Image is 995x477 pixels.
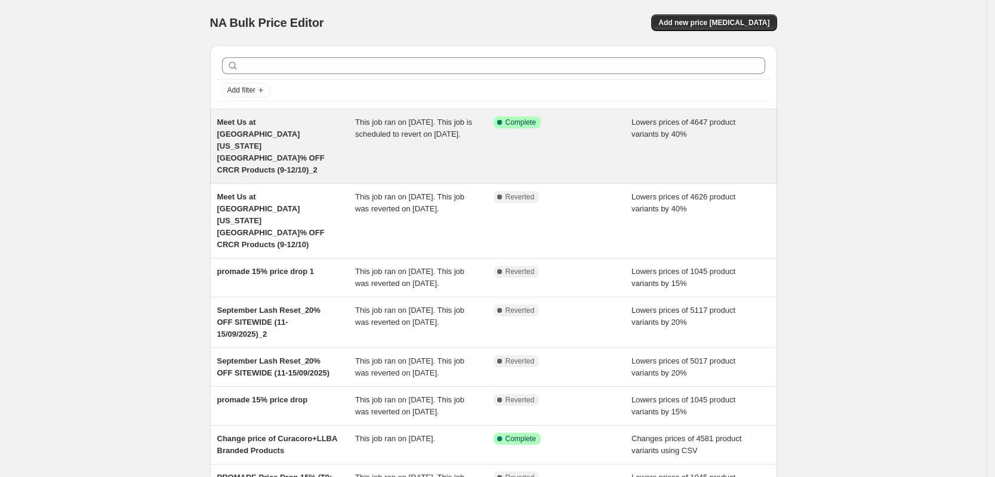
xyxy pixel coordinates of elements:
[210,16,324,29] span: NA Bulk Price Editor
[631,434,741,455] span: Changes prices of 4581 product variants using CSV
[651,14,777,31] button: Add new price [MEDICAL_DATA]
[217,267,315,276] span: promade 15% price drop 1
[631,395,735,416] span: Lowers prices of 1045 product variants by 15%
[631,267,735,288] span: Lowers prices of 1045 product variants by 15%
[217,434,337,455] span: Change price of Curacoro+LLBA Branded Products
[355,192,464,213] span: This job ran on [DATE]. This job was reverted on [DATE].
[217,395,308,404] span: promade 15% price drop
[506,192,535,202] span: Reverted
[631,118,735,139] span: Lowers prices of 4647 product variants by 40%
[631,306,735,327] span: Lowers prices of 5117 product variants by 20%
[631,356,735,377] span: Lowers prices of 5017 product variants by 20%
[217,192,325,249] span: Meet Us at [GEOGRAPHIC_DATA] [US_STATE][GEOGRAPHIC_DATA]% OFF CRCR Products (9-12/10)
[217,118,325,174] span: Meet Us at [GEOGRAPHIC_DATA] [US_STATE][GEOGRAPHIC_DATA]% OFF CRCR Products (9-12/10)_2
[355,356,464,377] span: This job ran on [DATE]. This job was reverted on [DATE].
[355,434,435,443] span: This job ran on [DATE].
[355,267,464,288] span: This job ran on [DATE]. This job was reverted on [DATE].
[658,18,769,27] span: Add new price [MEDICAL_DATA]
[506,434,536,444] span: Complete
[506,306,535,315] span: Reverted
[217,306,321,338] span: September Lash Reset_20% OFF SITEWIDE (11-15/09/2025)_2
[506,356,535,366] span: Reverted
[506,395,535,405] span: Reverted
[222,83,270,97] button: Add filter
[506,267,535,276] span: Reverted
[227,85,255,95] span: Add filter
[355,306,464,327] span: This job ran on [DATE]. This job was reverted on [DATE].
[217,356,330,377] span: September Lash Reset_20% OFF SITEWIDE (11-15/09/2025)
[355,118,472,139] span: This job ran on [DATE]. This job is scheduled to revert on [DATE].
[631,192,735,213] span: Lowers prices of 4626 product variants by 40%
[355,395,464,416] span: This job ran on [DATE]. This job was reverted on [DATE].
[506,118,536,127] span: Complete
